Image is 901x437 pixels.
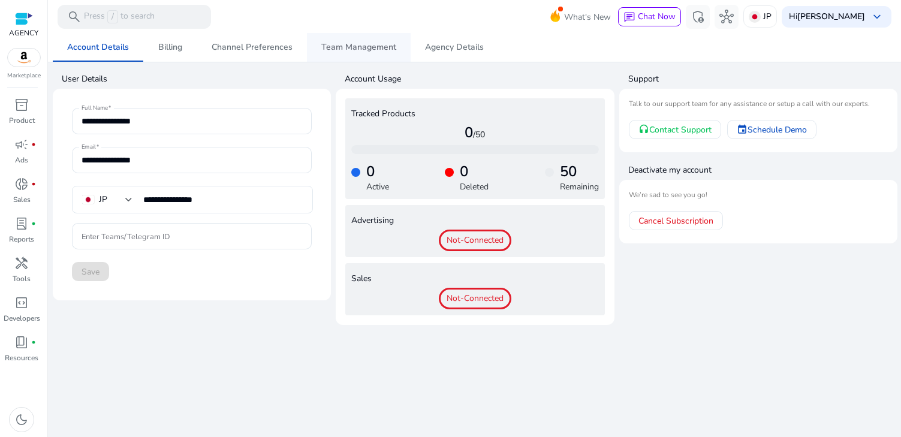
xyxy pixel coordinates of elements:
span: admin_panel_settings [691,10,705,24]
button: chatChat Now [618,7,681,26]
h4: Advertising [351,216,598,226]
span: Cancel Subscription [638,215,713,227]
mat-card-subtitle: We’re sad to see you go! [629,189,888,201]
span: Billing [158,43,182,52]
span: inventory_2 [14,98,29,112]
span: fiber_manual_record [31,340,36,345]
p: Deleted [460,180,489,193]
span: What's New [564,7,611,28]
h4: 0 [460,163,489,180]
a: Cancel Subscription [629,211,723,230]
mat-label: Email [82,143,96,152]
h4: Deactivate my account [628,164,897,176]
mat-icon: event [737,124,748,135]
mat-card-subtitle: Talk to our support team for any assistance or setup a call with our experts. [629,98,888,110]
span: dark_mode [14,412,29,427]
p: Hi [789,13,865,21]
span: donut_small [14,177,29,191]
span: Agency Details [425,43,484,52]
h4: Support [628,73,897,85]
h4: 50 [560,163,599,180]
p: Tools [13,273,31,284]
span: Account Details [67,43,129,52]
span: / [107,10,118,23]
p: Press to search [84,10,155,23]
h4: Account Usage [345,73,614,85]
b: [PERSON_NAME] [797,11,865,22]
mat-icon: headset [638,124,649,135]
p: Remaining [560,180,599,193]
h4: 0 [351,124,598,141]
button: hub [715,5,739,29]
span: Team Management [321,43,396,52]
span: Schedule Demo [748,123,807,136]
span: Chat Now [638,11,676,22]
p: Marketplace [7,71,41,80]
p: Sales [13,194,31,205]
mat-label: Full Name [82,104,108,113]
img: amazon.svg [8,49,40,67]
p: AGENCY [9,28,38,38]
p: Resources [5,352,38,363]
span: Not-Connected [439,230,511,251]
span: fiber_manual_record [31,142,36,147]
h4: 0 [366,163,389,180]
span: /50 [473,129,485,140]
span: hub [719,10,734,24]
span: campaign [14,137,29,152]
span: code_blocks [14,296,29,310]
p: Developers [4,313,40,324]
p: Active [366,180,389,193]
button: admin_panel_settings [686,5,710,29]
span: fiber_manual_record [31,182,36,186]
span: fiber_manual_record [31,221,36,226]
div: JP [99,193,107,206]
p: JP [763,6,772,27]
span: handyman [14,256,29,270]
span: search [67,10,82,24]
span: Channel Preferences [212,43,293,52]
span: Not-Connected [439,288,511,309]
p: Ads [15,155,28,165]
a: Contact Support [629,120,721,139]
span: book_4 [14,335,29,349]
p: Product [9,115,35,126]
span: chat [623,11,635,23]
h4: Sales [351,274,598,284]
h4: User Details [62,73,331,85]
img: jp.svg [749,11,761,23]
span: lab_profile [14,216,29,231]
span: Contact Support [649,123,712,136]
h4: Tracked Products [351,109,598,119]
span: keyboard_arrow_down [870,10,884,24]
p: Reports [9,234,34,245]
